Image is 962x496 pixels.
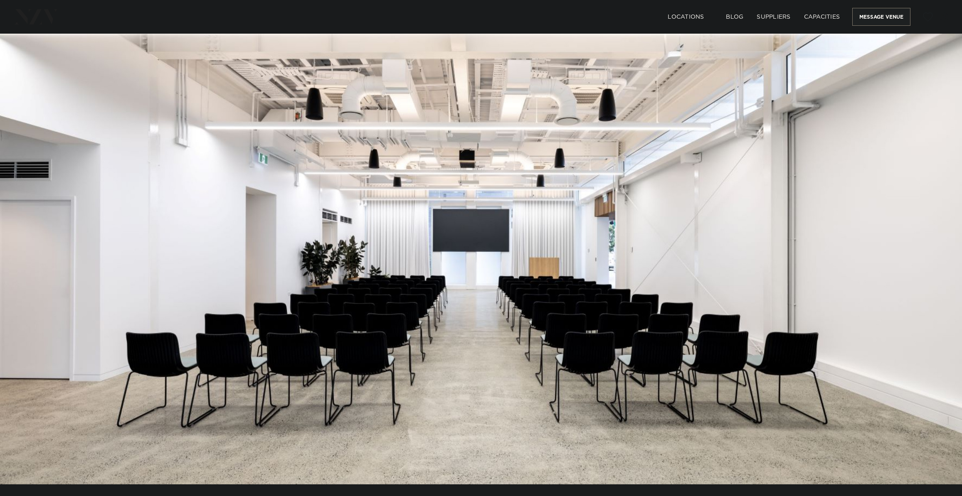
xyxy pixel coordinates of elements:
[852,8,910,26] button: Message Venue
[661,8,719,26] a: Locations
[719,8,750,26] a: BLOG
[13,9,59,24] img: nzv-logo.png
[797,8,847,26] a: Capacities
[750,8,797,26] a: SUPPLIERS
